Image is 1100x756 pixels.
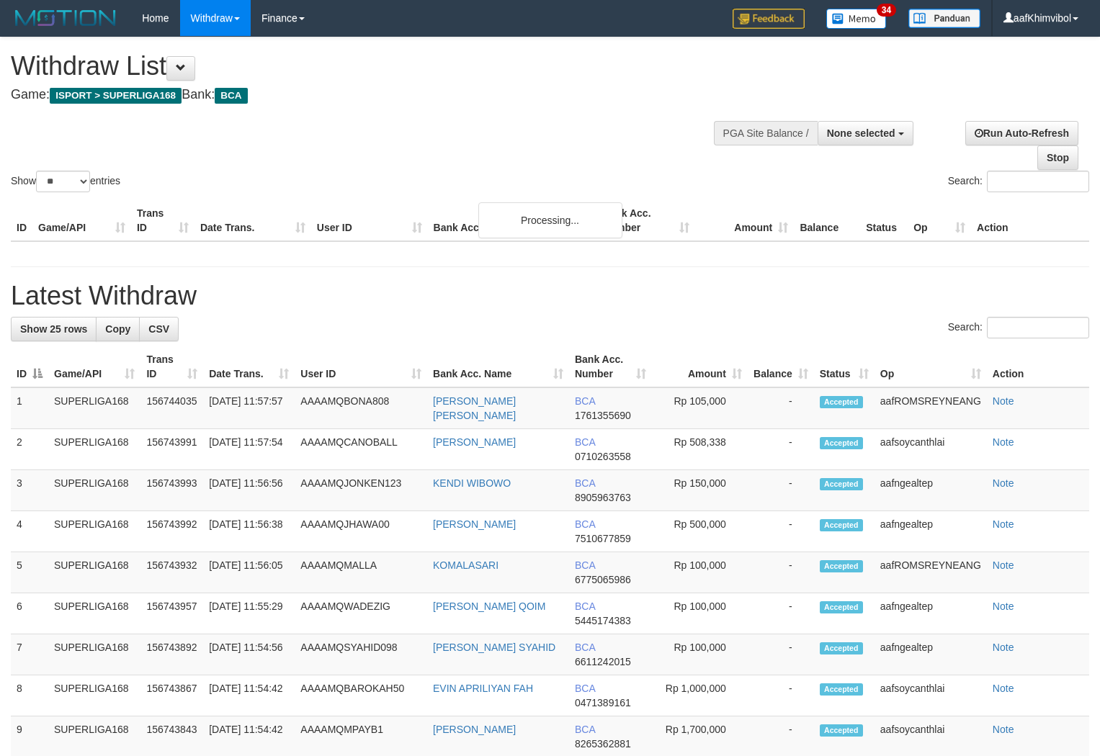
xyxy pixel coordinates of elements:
[575,492,631,503] span: Copy 8905963763 to clipboard
[478,202,622,238] div: Processing...
[11,675,48,716] td: 8
[875,511,987,552] td: aafngealtep
[433,518,516,530] a: [PERSON_NAME]
[48,429,140,470] td: SUPERLIGA168
[140,634,203,675] td: 156743892
[194,200,311,241] th: Date Trans.
[311,200,428,241] th: User ID
[575,518,595,530] span: BCA
[575,451,631,462] span: Copy 0710263558 to clipboard
[652,470,748,511] td: Rp 150,000
[1037,145,1078,170] a: Stop
[11,429,48,470] td: 2
[433,559,498,571] a: KOMALASARI
[987,317,1089,338] input: Search:
[569,346,652,387] th: Bank Acc. Number: activate to sort column ascending
[575,559,595,571] span: BCA
[148,323,169,335] span: CSV
[203,511,295,552] td: [DATE] 11:56:38
[32,200,131,241] th: Game/API
[596,200,695,241] th: Bank Acc. Number
[818,121,913,145] button: None selected
[20,323,87,335] span: Show 25 rows
[820,478,863,490] span: Accepted
[820,683,863,696] span: Accepted
[733,9,805,29] img: Feedback.jpg
[987,346,1089,387] th: Action
[748,593,814,634] td: -
[860,200,908,241] th: Status
[96,317,140,341] a: Copy
[875,675,987,716] td: aafsoycanthlai
[748,552,814,593] td: -
[433,642,555,653] a: [PERSON_NAME] SYAHID
[428,200,597,241] th: Bank Acc. Name
[203,552,295,593] td: [DATE] 11:56:05
[48,675,140,716] td: SUPERLIGA168
[139,317,179,341] a: CSV
[203,387,295,429] td: [DATE] 11:57:57
[48,346,140,387] th: Game/API: activate to sort column ascending
[48,552,140,593] td: SUPERLIGA168
[748,634,814,675] td: -
[203,593,295,634] td: [DATE] 11:55:29
[575,436,595,448] span: BCA
[105,323,130,335] span: Copy
[652,429,748,470] td: Rp 508,338
[11,88,719,102] h4: Game: Bank:
[433,395,516,421] a: [PERSON_NAME] [PERSON_NAME]
[820,642,863,654] span: Accepted
[203,346,295,387] th: Date Trans.: activate to sort column ascending
[48,387,140,429] td: SUPERLIGA168
[908,9,980,28] img: panduan.png
[11,593,48,634] td: 6
[652,346,748,387] th: Amount: activate to sort column ascending
[875,593,987,634] td: aafngealtep
[820,560,863,572] span: Accepted
[993,683,1014,694] a: Note
[48,511,140,552] td: SUPERLIGA168
[575,395,595,407] span: BCA
[295,346,427,387] th: User ID: activate to sort column ascending
[575,683,595,694] span: BCA
[11,7,120,29] img: MOTION_logo.png
[652,634,748,675] td: Rp 100,000
[875,634,987,675] td: aafngealtep
[987,171,1089,192] input: Search:
[748,511,814,552] td: -
[875,429,987,470] td: aafsoycanthlai
[695,200,794,241] th: Amount
[875,346,987,387] th: Op: activate to sort column ascending
[814,346,875,387] th: Status: activate to sort column ascending
[48,593,140,634] td: SUPERLIGA168
[140,511,203,552] td: 156743992
[826,9,887,29] img: Button%20Memo.svg
[11,634,48,675] td: 7
[433,436,516,448] a: [PERSON_NAME]
[575,477,595,489] span: BCA
[575,697,631,708] span: Copy 0471389161 to clipboard
[575,533,631,544] span: Copy 7510677859 to clipboard
[748,387,814,429] td: -
[993,436,1014,448] a: Note
[11,511,48,552] td: 4
[295,387,427,429] td: AAAAMQBONA808
[295,634,427,675] td: AAAAMQSYAHID098
[575,642,595,653] span: BCA
[748,675,814,716] td: -
[203,634,295,675] td: [DATE] 11:54:56
[50,88,182,104] span: ISPORT > SUPERLIGA168
[948,317,1089,338] label: Search:
[652,387,748,429] td: Rp 105,000
[827,127,895,139] span: None selected
[11,470,48,511] td: 3
[820,396,863,408] span: Accepted
[971,200,1089,241] th: Action
[11,171,120,192] label: Show entries
[993,559,1014,571] a: Note
[820,437,863,449] span: Accepted
[140,593,203,634] td: 156743957
[875,470,987,511] td: aafngealtep
[48,470,140,511] td: SUPERLIGA168
[295,470,427,511] td: AAAAMQJONKEN123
